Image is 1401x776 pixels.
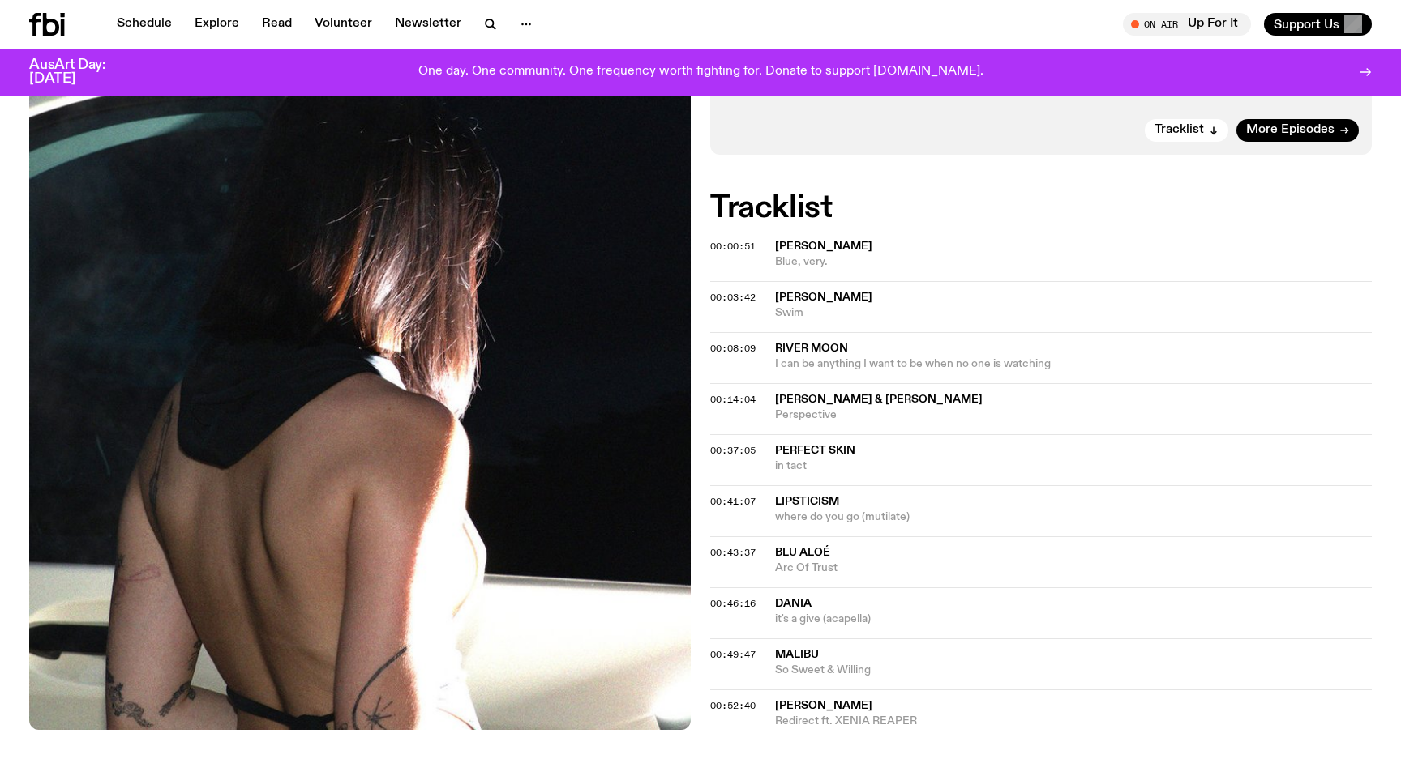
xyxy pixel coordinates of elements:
[710,291,756,304] span: 00:03:42
[710,597,756,610] span: 00:46:16
[185,13,249,36] a: Explore
[775,305,1372,321] span: Swim
[775,598,812,609] span: Dania
[1246,124,1335,136] span: More Episodes
[775,292,872,303] span: [PERSON_NAME]
[775,254,1372,270] span: Blue, very.
[710,648,756,661] span: 00:49:47
[29,58,133,86] h3: AusArt Day: [DATE]
[1274,17,1339,32] span: Support Us
[1264,13,1372,36] button: Support Us
[1145,119,1228,142] button: Tracklist
[775,510,1372,525] span: where do you go (mutilate)
[385,13,471,36] a: Newsletter
[418,65,983,79] p: One day. One community. One frequency worth fighting for. Donate to support [DOMAIN_NAME].
[710,548,756,557] button: 00:43:37
[1123,13,1251,36] button: On AirUp For It
[775,714,1372,729] span: Redirect ft. XENIA REAPER
[1155,124,1204,136] span: Tracklist
[710,546,756,559] span: 00:43:37
[775,445,855,456] span: Perfect Skin
[775,649,819,660] span: Malibu
[710,699,756,712] span: 00:52:40
[305,13,382,36] a: Volunteer
[710,497,756,506] button: 00:41:07
[710,701,756,710] button: 00:52:40
[710,240,756,253] span: 00:00:51
[1236,119,1359,142] a: More Episodes
[775,343,848,354] span: River Moon
[710,495,756,508] span: 00:41:07
[710,446,756,455] button: 00:37:05
[107,13,182,36] a: Schedule
[775,700,872,711] span: [PERSON_NAME]
[710,293,756,302] button: 00:03:42
[775,407,1372,423] span: Perspective
[710,395,756,404] button: 00:14:04
[775,612,1372,627] span: it's a give (acapella)
[775,663,1372,678] span: So Sweet & Willing
[710,599,756,608] button: 00:46:16
[775,241,872,252] span: [PERSON_NAME]
[710,393,756,406] span: 00:14:04
[775,496,839,507] span: Lipsticism
[775,561,1372,576] span: Arc Of Trust
[252,13,302,36] a: Read
[775,458,1372,474] span: in tact
[710,444,756,457] span: 00:37:05
[710,650,756,659] button: 00:49:47
[775,547,830,558] span: Blu Aloé
[710,342,756,355] span: 00:08:09
[710,194,1372,223] h2: Tracklist
[775,394,983,405] span: [PERSON_NAME] & [PERSON_NAME]
[775,356,1372,372] span: I can be anything I want to be when no one is watching
[710,242,756,251] button: 00:00:51
[710,344,756,353] button: 00:08:09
